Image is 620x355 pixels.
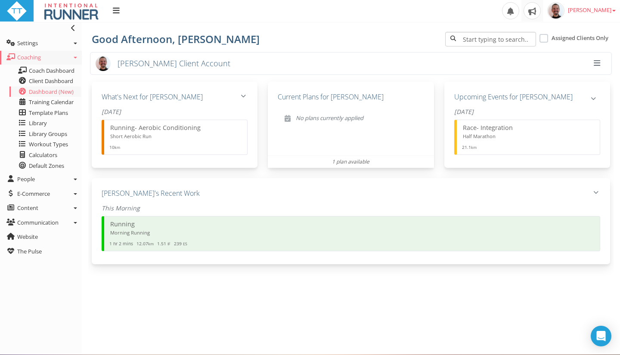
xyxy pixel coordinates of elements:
[463,123,513,132] span: Race
[135,123,201,132] span: - Aerobic Conditioning
[9,118,81,129] a: Library
[118,58,230,68] span: [PERSON_NAME] Client Account
[109,241,133,247] span: 1 hr 2 mins
[110,123,201,132] span: Running
[92,32,260,46] span: Good Afternoon, [PERSON_NAME]
[296,114,363,123] p: No plans currently applied
[9,86,81,97] a: Dashboard (New)
[463,133,496,139] span: Half Marathon
[568,6,616,14] span: [PERSON_NAME]
[591,326,611,346] div: Open Intercom Messenger
[332,158,369,165] i: 1 plan available
[17,247,42,255] span: The Pulse
[102,204,140,212] span: This Morning
[29,119,47,127] span: Library
[29,77,73,85] span: Client Dashboard
[6,1,27,22] img: ttbadgewhite_48x48.png
[109,144,120,150] span: 10
[174,241,182,247] span: 239
[17,233,38,241] span: Website
[278,92,424,102] h5: Current Plans for [PERSON_NAME]
[29,162,64,170] span: Default Zones
[462,144,477,150] span: 21.1
[9,129,81,139] a: Library Groups
[445,32,536,46] input: Start typing to search..
[17,190,50,198] span: E-Commerce
[9,65,81,76] a: Coach Dashboard
[454,108,474,116] span: [DATE]
[102,92,248,102] h5: What's Next for [PERSON_NAME]
[29,151,57,159] span: Calculators
[29,140,68,148] span: Workout Types
[110,220,135,228] span: Running
[115,145,120,150] small: km
[29,109,68,117] span: Template Plans
[9,161,81,171] a: Default Zones
[157,241,166,247] span: 1.51
[136,241,154,247] span: 12.07
[102,188,600,198] h5: [PERSON_NAME]'s Recent Work
[29,67,74,74] span: Coach Dashboard
[148,241,154,247] small: km
[102,108,121,116] span: [DATE]
[471,145,477,150] small: km
[9,139,81,150] a: Workout Types
[547,2,564,19] img: f8fe0c634f4026adfcfc8096b3aed953
[29,88,74,96] span: Dashboard (New)
[9,150,81,161] a: Calculators
[17,39,38,47] span: Settings
[17,175,35,183] span: People
[29,130,67,138] span: Library Groups
[17,204,38,212] span: Content
[40,1,102,22] img: IntentionalRunnerlogoClientPortalandLoginPage.jpg
[167,241,170,247] span: Intensity Factor
[29,98,74,106] span: Training Calendar
[454,92,600,102] h5: Upcoming Events for [PERSON_NAME]
[9,97,81,108] a: Training Calendar
[477,123,513,132] span: - Integration
[110,229,150,236] span: Morning Running
[17,53,41,61] span: Coaching
[9,108,81,118] a: Template Plans
[552,34,608,43] label: Assigned Clients Only
[110,133,152,139] span: Short Aerobic Run
[17,219,59,226] span: Communication
[183,241,187,247] span: Effort Score
[9,76,81,86] a: Client Dashboard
